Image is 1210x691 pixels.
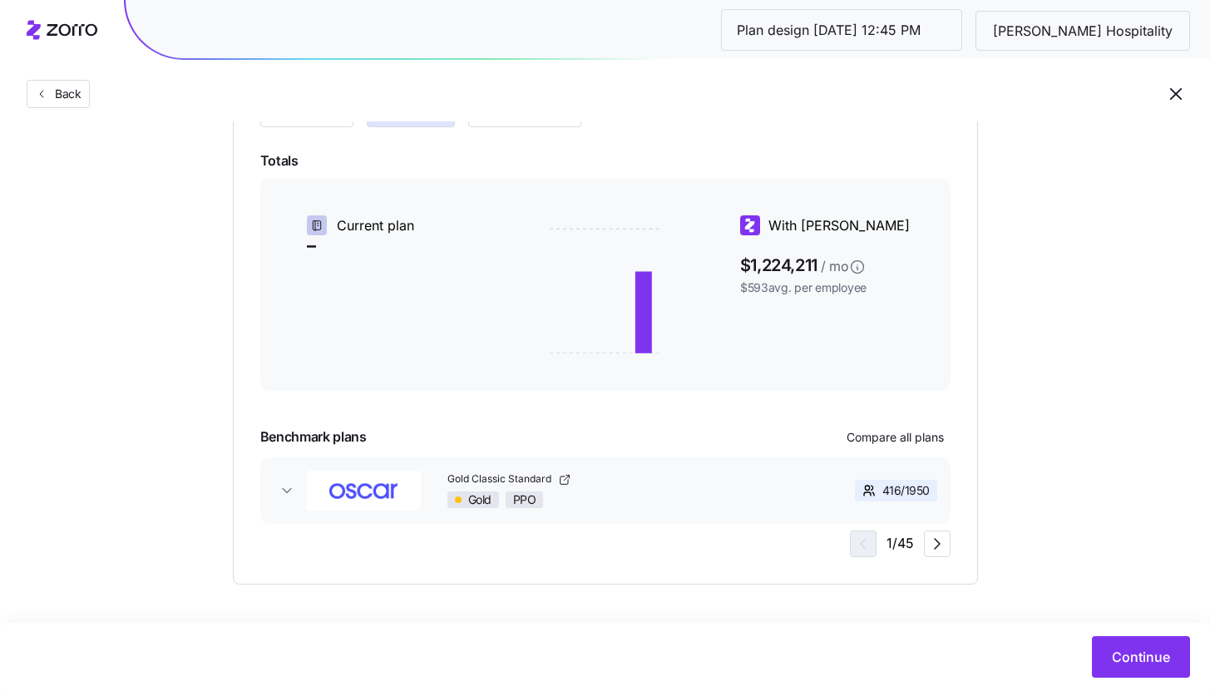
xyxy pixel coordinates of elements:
button: OscarGold Classic StandardGoldPPO416/1950 [260,457,951,524]
img: Oscar [307,471,421,511]
span: Compare all plans [847,429,944,446]
span: – [307,236,491,254]
span: Benchmark plans [260,427,367,447]
span: [PERSON_NAME] Hospitality [980,21,1186,42]
button: Continue [1092,636,1190,678]
div: With [PERSON_NAME] [740,215,924,236]
span: Gold [468,492,491,507]
button: Compare all plans [840,424,951,451]
span: PPO [513,492,536,507]
span: Gold Classic Standard [447,472,555,486]
span: 416 / 1950 [882,482,930,499]
span: / mo [821,256,849,277]
span: Continue [1112,647,1170,667]
div: Current plan [307,215,491,236]
button: Back [27,80,90,108]
span: Back [48,86,81,102]
span: $593 avg. per employee [740,279,924,296]
span: Totals [260,151,951,171]
div: 1 / 45 [850,531,951,557]
span: $1,224,211 [740,249,924,276]
a: Gold Classic Standard [447,472,807,486]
